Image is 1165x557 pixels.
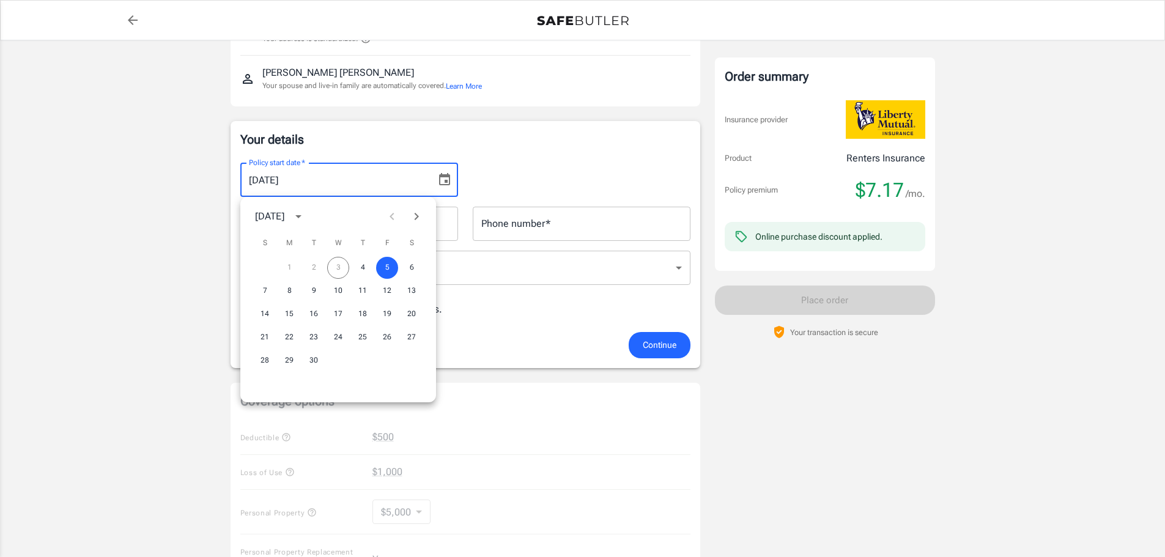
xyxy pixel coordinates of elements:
svg: Insured person [240,72,255,86]
button: 21 [254,326,276,349]
span: Continue [643,338,676,353]
span: Wednesday [327,231,349,256]
button: Choose date, selected date is Sep 5, 2025 [432,168,457,192]
button: 7 [254,280,276,302]
div: Order summary [725,67,925,86]
span: Tuesday [303,231,325,256]
button: Next month [404,204,429,229]
button: 15 [278,303,300,325]
button: 22 [278,326,300,349]
button: 4 [352,257,374,279]
span: Thursday [352,231,374,256]
button: 14 [254,303,276,325]
button: 11 [352,280,374,302]
button: 9 [303,280,325,302]
div: Online purchase discount applied. [755,231,882,243]
button: 30 [303,350,325,372]
p: Insurance provider [725,114,788,126]
button: calendar view is open, switch to year view [288,206,309,227]
button: Continue [629,332,690,358]
p: Renters Insurance [846,151,925,166]
a: back to quotes [120,8,145,32]
img: Back to quotes [537,16,629,26]
button: 28 [254,350,276,372]
button: Learn More [446,81,482,92]
button: 13 [401,280,423,302]
p: Your spouse and live-in family are automatically covered. [262,80,482,92]
button: 12 [376,280,398,302]
span: Monday [278,231,300,256]
button: 26 [376,326,398,349]
div: [DATE] [255,209,284,224]
button: 18 [352,303,374,325]
button: 29 [278,350,300,372]
p: Your transaction is secure [790,326,878,338]
span: Friday [376,231,398,256]
span: Sunday [254,231,276,256]
input: MM/DD/YYYY [240,163,427,197]
img: Liberty Mutual [846,100,925,139]
button: 24 [327,326,349,349]
span: Saturday [401,231,423,256]
p: Policy premium [725,184,778,196]
button: 6 [401,257,423,279]
button: 8 [278,280,300,302]
span: $7.17 [856,178,904,202]
button: 19 [376,303,398,325]
input: Enter number [473,207,690,241]
button: 23 [303,326,325,349]
label: Policy start date [249,157,305,168]
button: 25 [352,326,374,349]
p: Your details [240,131,690,148]
p: Product [725,152,752,164]
button: 16 [303,303,325,325]
button: 17 [327,303,349,325]
p: [PERSON_NAME] [PERSON_NAME] [262,65,414,80]
button: 20 [401,303,423,325]
button: 5 [376,257,398,279]
span: /mo. [906,185,925,202]
button: 10 [327,280,349,302]
button: 27 [401,326,423,349]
